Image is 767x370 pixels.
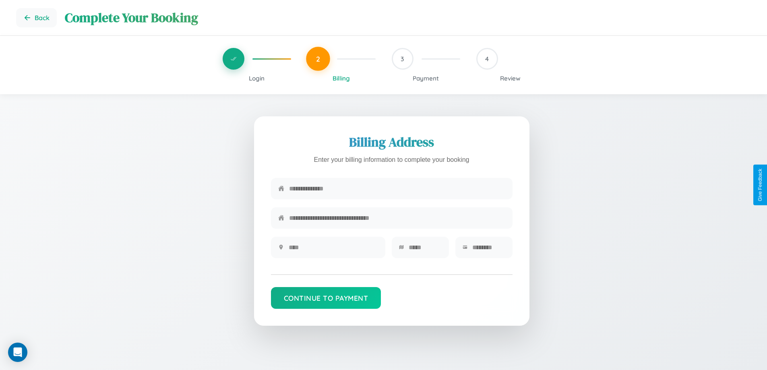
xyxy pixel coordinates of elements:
span: 4 [485,55,489,63]
span: Payment [413,74,439,82]
h2: Billing Address [271,133,513,151]
span: Billing [333,74,350,82]
span: 3 [401,55,404,63]
button: Continue to Payment [271,287,381,309]
div: Give Feedback [757,169,763,201]
span: 2 [316,54,320,63]
p: Enter your billing information to complete your booking [271,154,513,166]
h1: Complete Your Booking [65,9,751,27]
span: Login [249,74,265,82]
button: Go back [16,8,57,27]
div: Open Intercom Messenger [8,343,27,362]
span: Review [500,74,521,82]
